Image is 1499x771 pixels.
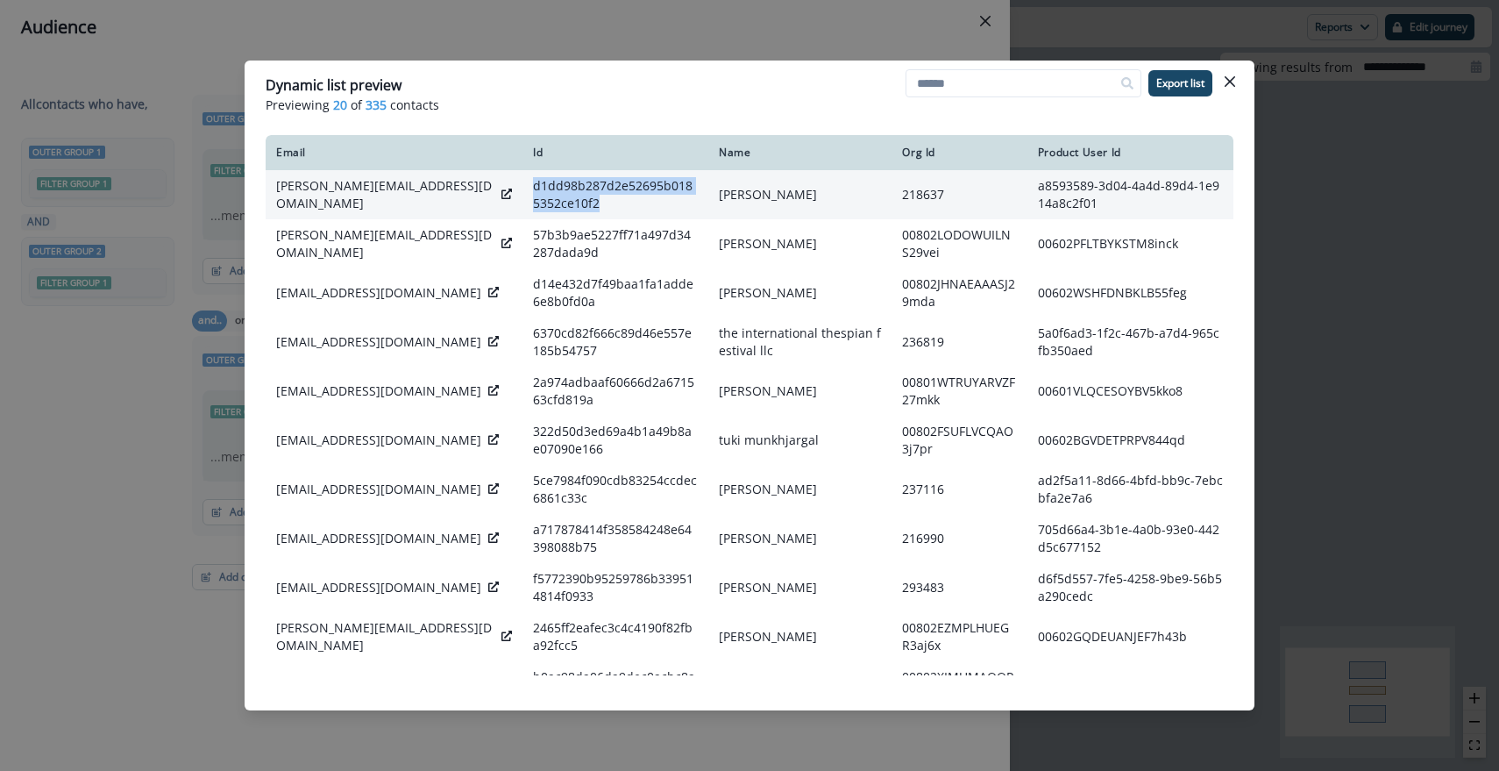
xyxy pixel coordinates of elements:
td: b0ac98da06da9dec0acbc8a49c2a098f [522,661,708,710]
td: tuki munkhjargal [708,416,892,465]
td: 00802EZMPLHUEGR3aj6x [892,612,1027,661]
td: 293483 [892,563,1027,612]
button: Export list [1148,70,1212,96]
p: Previewing of contacts [266,96,1233,114]
td: 00602BGVDETPRPV844qd [1027,416,1233,465]
td: [PERSON_NAME] [708,219,892,268]
div: Id [533,146,698,160]
button: Close [1216,68,1244,96]
td: 236819 [892,318,1027,367]
td: the international thespian festival llc [708,318,892,367]
div: Product User Id [1038,146,1223,160]
td: 322d50d3ed69a4b1a49b8ae07090e166 [522,416,708,465]
td: 00601VLQCESOYBV5kko8 [1027,367,1233,416]
td: d6f5d557-7fe5-4258-9be9-56b5a290cedc [1027,563,1233,612]
td: [PERSON_NAME] [708,268,892,318]
p: [EMAIL_ADDRESS][DOMAIN_NAME] [276,284,481,302]
td: 00802JHNAEAAASJ29mda [892,268,1027,318]
td: 6370cd82f666c89d46e557e185b54757 [522,318,708,367]
td: 00802XIMUMAOQPZVdfcr [892,661,1027,710]
td: 216990 [892,514,1027,563]
p: [EMAIL_ADDRESS][DOMAIN_NAME] [276,579,481,596]
p: [PERSON_NAME][EMAIL_ADDRESS][DOMAIN_NAME] [276,226,494,261]
td: [PERSON_NAME] [708,514,892,563]
td: d1dd98b287d2e52695b0185352ce10f2 [522,170,708,219]
td: [PERSON_NAME] [708,367,892,416]
td: ad2f5a11-8d66-4bfd-bb9c-7ebcbfa2e7a6 [1027,465,1233,514]
div: Email [276,146,512,160]
p: [PERSON_NAME][EMAIL_ADDRESS][DOMAIN_NAME] [276,619,494,654]
td: 00802LODOWUILNS29vei [892,219,1027,268]
td: [PERSON_NAME] [708,563,892,612]
td: f5772390b95259786b339514814f0933 [522,563,708,612]
p: [EMAIL_ADDRESS][DOMAIN_NAME] [276,481,481,498]
span: 335 [366,96,387,114]
td: 00602LEOUFQMVBA257ei [1027,661,1233,710]
td: 237116 [892,465,1027,514]
p: [EMAIL_ADDRESS][DOMAIN_NAME] [276,333,481,351]
td: 00602GQDEUANJEF7h43b [1027,612,1233,661]
p: [EMAIL_ADDRESS][DOMAIN_NAME] [276,382,481,400]
td: 5a0f6ad3-1f2c-467b-a7d4-965cfb350aed [1027,318,1233,367]
td: [PERSON_NAME] [708,661,892,710]
td: 2465ff2eafec3c4c4190f82fba92fcc5 [522,612,708,661]
td: d14e432d7f49baa1fa1adde6e8b0fd0a [522,268,708,318]
p: [PERSON_NAME][EMAIL_ADDRESS][DOMAIN_NAME] [276,177,494,212]
p: [EMAIL_ADDRESS][DOMAIN_NAME] [276,432,481,449]
td: 5ce7984f090cdb83254ccdec6861c33c [522,465,708,514]
td: [PERSON_NAME] [708,170,892,219]
td: 00602PFLTBYKSTM8inck [1027,219,1233,268]
p: Export list [1156,77,1204,89]
td: [PERSON_NAME] [708,465,892,514]
td: 705d66a4-3b1e-4a0b-93e0-442d5c677152 [1027,514,1233,563]
td: 2a974adbaaf60666d2a671563cfd819a [522,367,708,416]
p: [EMAIL_ADDRESS][DOMAIN_NAME] [276,530,481,547]
p: Dynamic list preview [266,75,401,96]
td: 218637 [892,170,1027,219]
div: Org Id [902,146,1016,160]
td: [PERSON_NAME] [708,612,892,661]
div: Name [719,146,881,160]
td: a8593589-3d04-4a4d-89d4-1e914a8c2f01 [1027,170,1233,219]
span: 20 [333,96,347,114]
td: 00602WSHFDNBKLB55feg [1027,268,1233,318]
td: a717878414f358584248e64398088b75 [522,514,708,563]
td: 00802FSUFLVCQAO3j7pr [892,416,1027,465]
td: 57b3b9ae5227ff71a497d34287dada9d [522,219,708,268]
td: 00801WTRUYARVZF27mkk [892,367,1027,416]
